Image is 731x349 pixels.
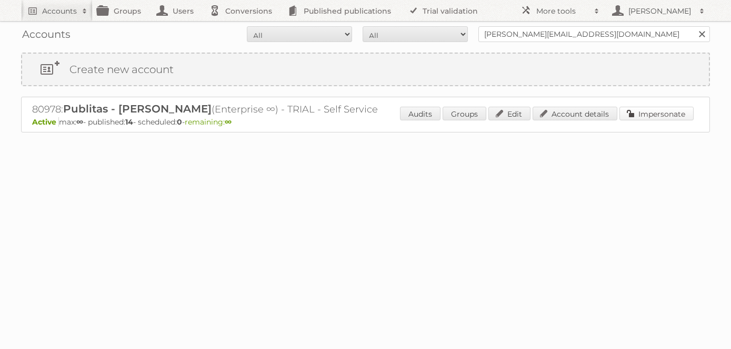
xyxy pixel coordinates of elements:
a: Edit [488,107,530,120]
h2: 80978: (Enterprise ∞) - TRIAL - Self Service [32,102,400,116]
strong: ∞ [76,117,83,127]
a: Impersonate [619,107,694,120]
h2: [PERSON_NAME] [626,6,694,16]
a: Audits [400,107,440,120]
p: max: - published: - scheduled: - [32,117,699,127]
h2: More tools [536,6,589,16]
strong: ∞ [225,117,232,127]
strong: 14 [125,117,133,127]
span: remaining: [185,117,232,127]
a: Account details [533,107,617,120]
a: Create new account [22,54,709,85]
span: Active [32,117,59,127]
strong: 0 [177,117,182,127]
h2: Accounts [42,6,77,16]
span: Publitas - [PERSON_NAME] [63,102,212,115]
a: Groups [443,107,486,120]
